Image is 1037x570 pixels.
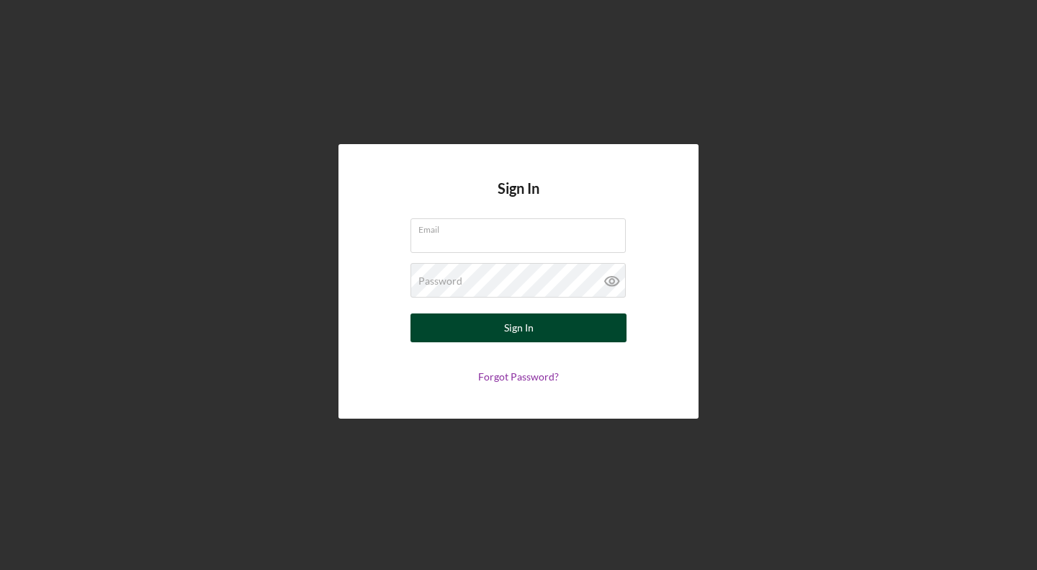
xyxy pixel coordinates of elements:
a: Forgot Password? [478,370,559,383]
button: Sign In [410,313,627,342]
h4: Sign In [498,180,539,218]
label: Password [418,275,462,287]
label: Email [418,219,626,235]
div: Sign In [504,313,534,342]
